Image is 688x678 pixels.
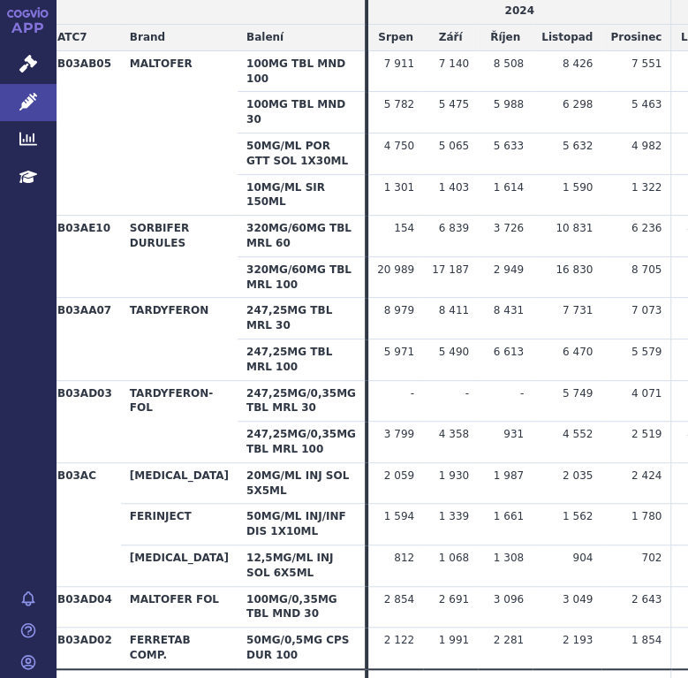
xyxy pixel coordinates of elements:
[563,98,593,110] span: 6 298
[494,304,524,316] span: 8 431
[439,222,469,234] span: 6 839
[631,510,662,522] span: 1 780
[503,428,524,440] span: 931
[432,263,469,276] span: 17 187
[631,346,662,358] span: 5 579
[631,57,662,70] span: 7 551
[563,510,593,522] span: 1 562
[49,50,121,215] th: B03AB05
[631,593,662,606] span: 2 643
[520,387,524,400] span: -
[563,469,593,482] span: 2 035
[563,346,593,358] span: 6 470
[238,298,365,339] th: 247,25MG TBL MRL 30
[572,552,593,564] span: 904
[384,98,414,110] span: 5 782
[238,133,365,175] th: 50MG/ML POR GTT SOL 1X30ML
[246,31,284,43] span: Balení
[57,31,87,43] span: ATC7
[439,634,469,646] span: 1 991
[563,428,593,440] span: 4 552
[238,462,365,504] th: 20MG/ML INJ SOL 5X5ML
[384,428,414,440] span: 3 799
[631,634,662,646] span: 1 854
[384,469,414,482] span: 2 059
[121,462,238,504] th: [MEDICAL_DATA]
[238,92,365,133] th: 100MG TBL MND 30
[49,380,121,462] th: B03AD03
[394,222,414,234] span: 154
[384,346,414,358] span: 5 971
[563,634,593,646] span: 2 193
[563,593,593,606] span: 3 049
[494,346,524,358] span: 6 613
[121,545,238,587] th: [MEDICAL_DATA]
[439,510,469,522] span: 1 339
[49,298,121,380] th: B03AA07
[439,181,469,194] span: 1 403
[49,462,121,586] th: B03AC
[238,380,365,422] th: 247,25MG/0,35MG TBL MRL 30
[238,545,365,587] th: 12,5MG/ML INJ SOL 6X5ML
[121,504,238,545] th: FERINJECT
[439,593,469,606] span: 2 691
[563,181,593,194] span: 1 590
[384,181,414,194] span: 1 301
[384,57,414,70] span: 7 911
[494,263,524,276] span: 2 949
[394,552,414,564] span: 812
[494,98,524,110] span: 5 988
[368,25,423,51] td: Srpen
[631,469,662,482] span: 2 424
[631,263,662,276] span: 8 705
[121,50,238,215] th: MALTOFER
[238,339,365,381] th: 247,25MG TBL MRL 100
[411,387,414,400] span: -
[465,387,469,400] span: -
[439,346,469,358] span: 5 490
[478,25,533,51] td: Říjen
[631,140,662,152] span: 4 982
[238,216,365,257] th: 320MG/60MG TBL MRL 60
[494,593,524,606] span: 3 096
[384,304,414,316] span: 8 979
[121,298,238,380] th: TARDYFERON
[631,387,662,400] span: 4 071
[494,222,524,234] span: 3 726
[130,31,165,43] span: Brand
[631,304,662,316] span: 7 073
[238,586,365,628] th: 100MG/0,35MG TBL MND 30
[631,428,662,440] span: 2 519
[494,140,524,152] span: 5 633
[49,586,121,628] th: B03AD04
[533,25,601,51] td: Listopad
[494,552,524,564] span: 1 308
[563,57,593,70] span: 8 426
[439,469,469,482] span: 1 930
[641,552,662,564] span: 702
[601,25,671,51] td: Prosinec
[121,628,238,669] th: FERRETAB COMP.
[384,593,414,606] span: 2 854
[494,510,524,522] span: 1 661
[121,380,238,462] th: TARDYFERON-FOL
[439,428,469,440] span: 4 358
[49,216,121,298] th: B03AE10
[384,140,414,152] span: 4 750
[439,98,469,110] span: 5 475
[439,57,469,70] span: 7 140
[384,510,414,522] span: 1 594
[238,50,365,92] th: 100MG TBL MND 100
[494,181,524,194] span: 1 614
[439,140,469,152] span: 5 065
[494,469,524,482] span: 1 987
[494,57,524,70] span: 8 508
[238,628,365,669] th: 50MG/0,5MG CPS DUR 100
[563,140,593,152] span: 5 632
[439,552,469,564] span: 1 068
[121,216,238,298] th: SORBIFER DURULES
[238,504,365,545] th: 50MG/ML INJ/INF DIS 1X10ML
[563,304,593,316] span: 7 731
[556,263,593,276] span: 16 830
[556,222,593,234] span: 10 831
